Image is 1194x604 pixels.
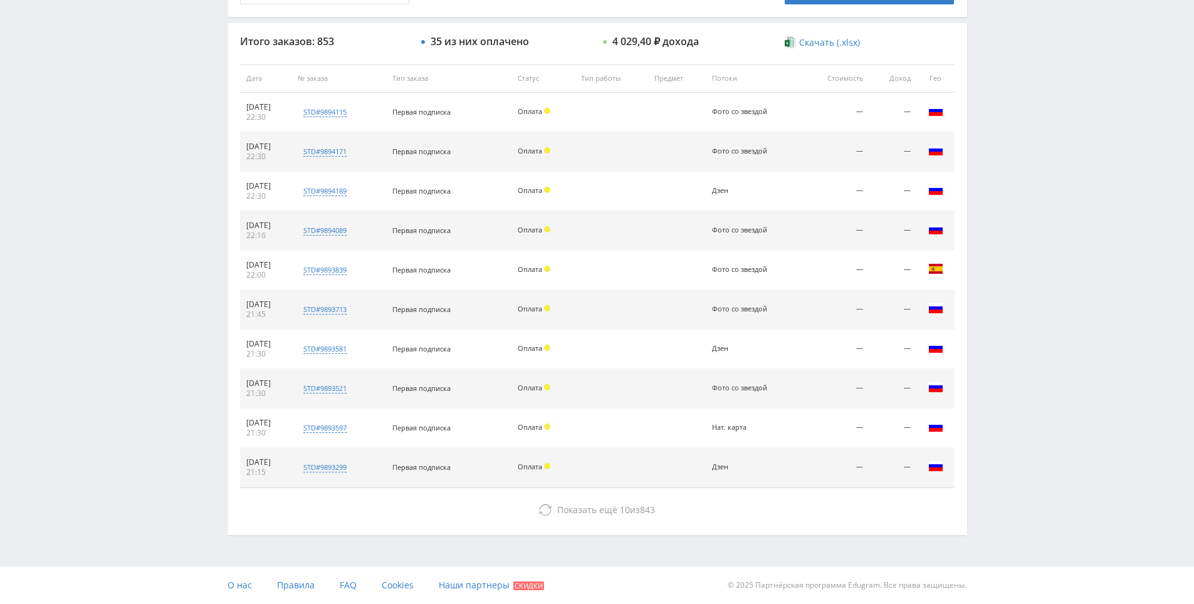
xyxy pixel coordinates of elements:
th: Стоимость [801,65,869,93]
div: 22:30 [246,152,286,162]
td: — [801,172,869,211]
td: — [869,251,917,290]
div: [DATE] [246,378,286,388]
div: 21:45 [246,310,286,320]
button: Показать ещё 10из843 [240,497,955,523]
td: — [869,93,917,132]
td: — [801,251,869,290]
img: xlsx [785,36,795,48]
div: std#9893839 [303,265,347,275]
span: Оплата [518,185,542,195]
div: std#9894189 [303,186,347,196]
span: Первая подписка [392,305,451,314]
span: Первая подписка [392,186,451,195]
div: Фото со звездой [712,226,768,234]
div: [DATE] [246,339,286,349]
span: Оплата [518,462,542,471]
div: std#9893713 [303,305,347,315]
div: [DATE] [246,142,286,152]
span: Оплата [518,225,542,234]
a: Правила [277,566,315,604]
div: std#9893581 [303,344,347,354]
div: 21:15 [246,467,286,477]
img: rus.png [928,222,943,237]
th: Предмет [648,65,706,93]
td: — [869,448,917,487]
div: std#9894171 [303,147,347,157]
img: rus.png [928,380,943,395]
th: Тип заказа [386,65,511,93]
span: Оплата [518,107,542,116]
a: Скачать (.xlsx) [785,36,860,49]
div: [DATE] [246,181,286,191]
td: — [869,409,917,448]
span: Холд [544,384,550,390]
td: — [801,132,869,172]
span: Оплата [518,264,542,274]
span: Холд [544,305,550,311]
div: [DATE] [246,299,286,310]
span: Первая подписка [392,383,451,393]
div: Дзен [712,187,768,195]
span: О нас [228,579,252,591]
th: № заказа [291,65,385,93]
img: rus.png [928,143,943,158]
span: Оплата [518,343,542,353]
div: [DATE] [246,102,286,112]
div: Фото со звездой [712,147,768,155]
th: Тип работы [575,65,648,93]
div: std#9893521 [303,383,347,393]
td: — [869,211,917,251]
td: — [869,369,917,409]
div: Дзен [712,463,768,471]
div: 22:16 [246,231,286,241]
span: Оплата [518,146,542,155]
div: std#9894089 [303,226,347,236]
span: Скидки [513,581,544,590]
div: Нат. карта [712,424,768,432]
div: [DATE] [246,260,286,270]
span: Холд [544,424,550,430]
td: — [801,211,869,251]
td: — [869,132,917,172]
img: rus.png [928,301,943,316]
td: — [869,290,917,330]
div: Фото со звездой [712,305,768,313]
span: Скачать (.xlsx) [799,38,860,48]
span: Оплата [518,304,542,313]
img: esp.png [928,261,943,276]
div: [DATE] [246,418,286,428]
span: Первая подписка [392,423,451,432]
span: 10 [620,504,630,516]
td: — [801,93,869,132]
td: — [801,330,869,369]
span: Первая подписка [392,107,451,117]
td: — [869,330,917,369]
div: Фото со звездой [712,384,768,392]
span: Cookies [382,579,414,591]
div: 22:30 [246,191,286,201]
div: 35 из них оплачено [431,36,529,47]
img: rus.png [928,103,943,118]
span: Холд [544,147,550,154]
th: Дата [240,65,292,93]
span: Оплата [518,422,542,432]
span: Первая подписка [392,226,451,235]
th: Потоки [706,65,801,93]
div: Дзен [712,345,768,353]
span: Оплата [518,383,542,392]
img: rus.png [928,182,943,197]
a: Cookies [382,566,414,604]
span: Первая подписка [392,147,451,156]
a: О нас [228,566,252,604]
div: 22:00 [246,270,286,280]
span: Первая подписка [392,344,451,353]
div: [DATE] [246,221,286,231]
span: Холд [544,108,550,114]
div: Итого заказов: 853 [240,36,409,47]
div: 22:30 [246,112,286,122]
div: 21:30 [246,349,286,359]
th: Статус [511,65,575,93]
td: — [801,448,869,487]
span: Показать ещё [557,504,617,516]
